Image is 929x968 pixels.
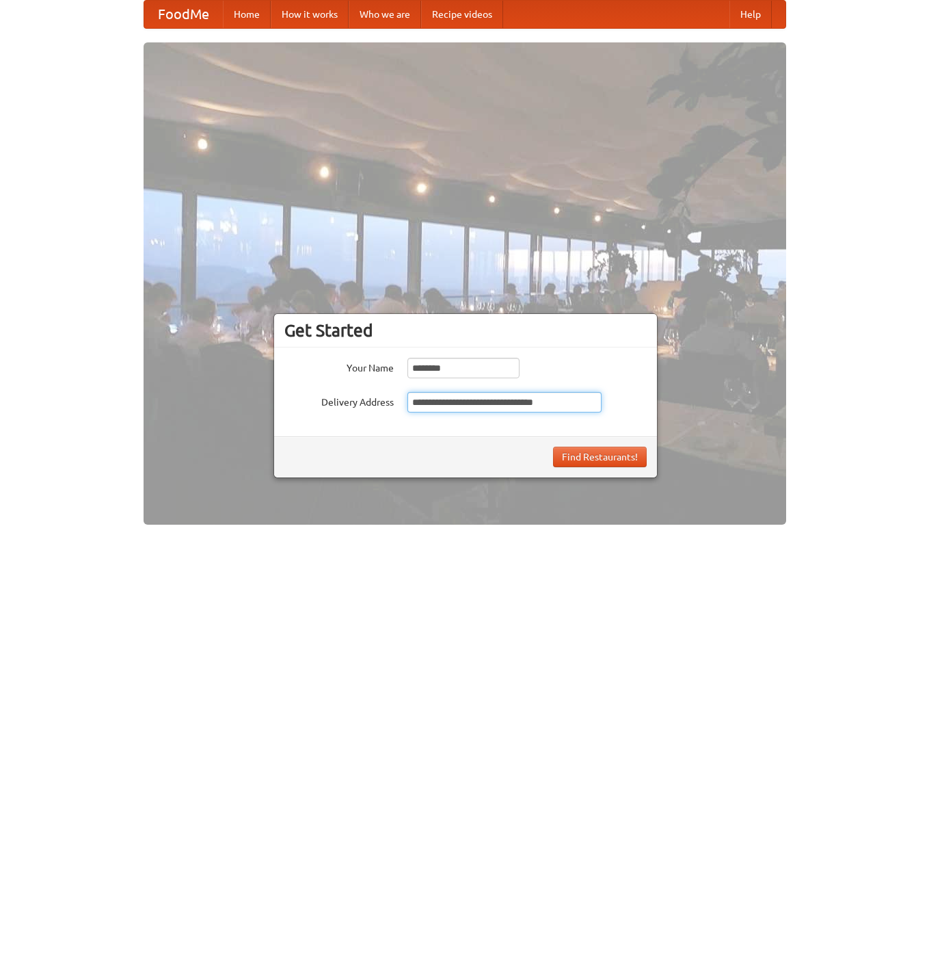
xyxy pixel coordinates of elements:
a: Home [223,1,271,28]
button: Find Restaurants! [553,447,647,467]
a: Help [729,1,772,28]
a: Recipe videos [421,1,503,28]
a: How it works [271,1,349,28]
h3: Get Started [284,320,647,341]
a: Who we are [349,1,421,28]
a: FoodMe [144,1,223,28]
label: Delivery Address [284,392,394,409]
label: Your Name [284,358,394,375]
